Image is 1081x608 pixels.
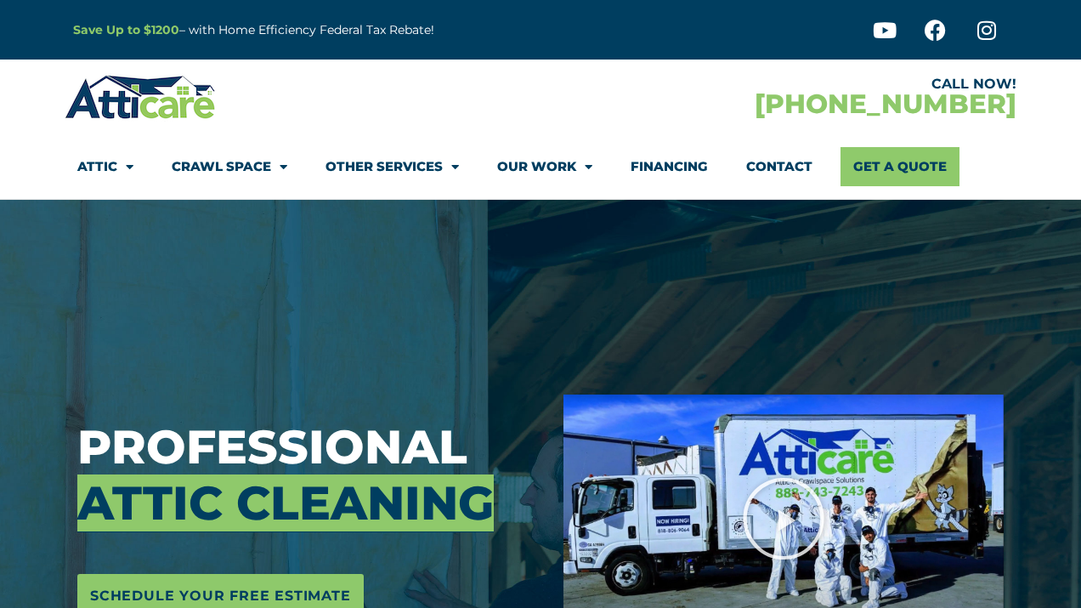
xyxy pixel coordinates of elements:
a: Attic [77,147,133,186]
a: Financing [631,147,708,186]
a: Save Up to $1200 [73,22,179,37]
div: Play Video [741,476,826,561]
nav: Menu [77,147,1004,186]
div: CALL NOW! [540,77,1016,91]
span: Attic Cleaning [77,474,494,531]
a: Get A Quote [840,147,959,186]
a: Our Work [497,147,592,186]
a: Contact [746,147,812,186]
a: Other Services [325,147,459,186]
h3: Professional [77,419,538,531]
p: – with Home Efficiency Federal Tax Rebate! [73,20,624,40]
a: Crawl Space [172,147,287,186]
